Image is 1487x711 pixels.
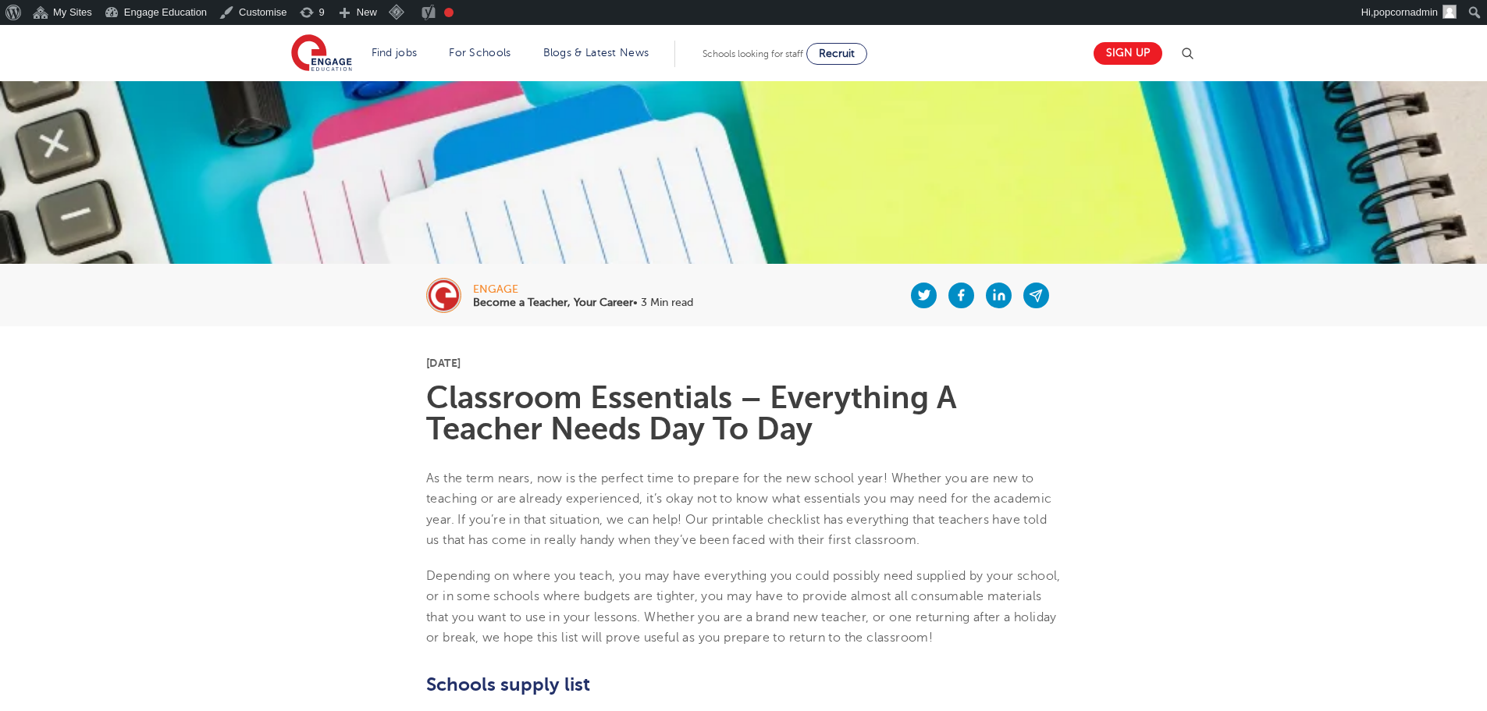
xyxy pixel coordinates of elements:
img: Engage Education [291,34,352,73]
b: Become a Teacher, Your Career [473,297,633,308]
span: , we can help! Our printable checklist has everything that teachers have told us that has come in... [426,513,1047,547]
span: Schools looking for staff [703,48,803,59]
div: engage [473,284,693,295]
p: [DATE] [426,357,1061,368]
span: Recruit [819,48,855,59]
a: Find jobs [372,47,418,59]
span: popcornadmin [1374,6,1438,18]
a: Recruit [806,43,867,65]
p: Depending on where you teach, you may have everything you could possibly need supplied by your sc... [426,566,1061,648]
h2: Schools supply list [426,671,1061,698]
div: Focus keyphrase not set [444,8,454,17]
a: For Schools [449,47,510,59]
p: • 3 Min read [473,297,693,308]
a: Blogs & Latest News [543,47,649,59]
a: Sign up [1094,42,1162,65]
span: As the term nears, now is the perfect time to prepare for the new school year! Whether you are ne... [426,471,1052,527]
h1: Classroom Essentials – Everything A Teacher Needs Day To Day [426,382,1061,445]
